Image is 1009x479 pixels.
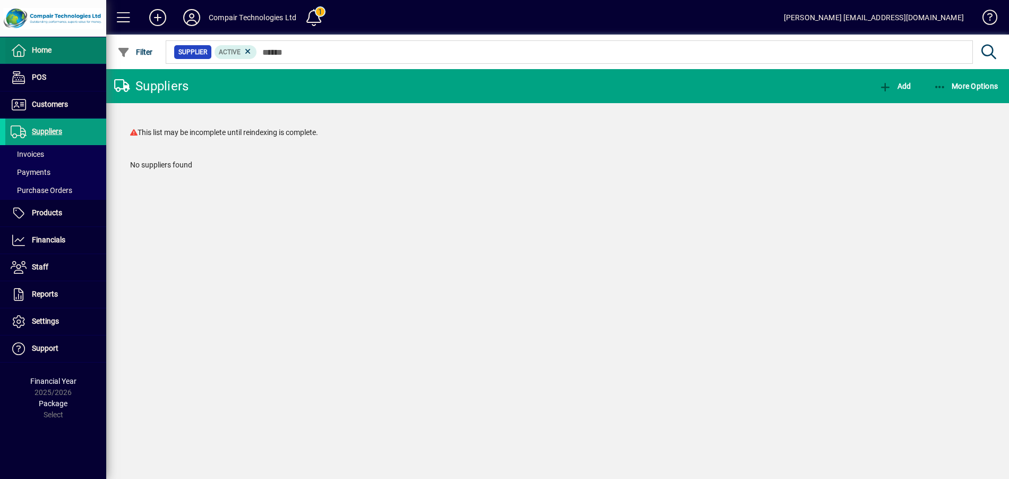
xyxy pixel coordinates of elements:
[5,37,106,64] a: Home
[30,377,76,385] span: Financial Year
[209,9,296,26] div: Compair Technologies Ltd
[5,227,106,254] a: Financials
[119,116,996,149] div: This list may be incomplete until reindexing is complete.
[32,100,68,108] span: Customers
[11,150,44,158] span: Invoices
[32,263,48,271] span: Staff
[5,200,106,226] a: Products
[11,186,72,195] span: Purchase Orders
[5,181,106,199] a: Purchase Orders
[879,82,911,90] span: Add
[5,281,106,308] a: Reports
[32,127,62,136] span: Suppliers
[5,91,106,118] a: Customers
[119,149,996,181] div: No suppliers found
[5,254,106,281] a: Staff
[215,45,257,59] mat-chip: Activation Status: Active
[5,335,106,362] a: Support
[175,8,209,27] button: Profile
[876,77,913,96] button: Add
[32,236,65,244] span: Financials
[5,145,106,163] a: Invoices
[5,64,106,91] a: POS
[141,8,175,27] button: Add
[5,163,106,181] a: Payments
[32,317,59,325] span: Settings
[784,9,964,26] div: [PERSON_NAME] [EMAIL_ADDRESS][DOMAIN_NAME]
[32,344,58,352] span: Support
[32,208,62,217] span: Products
[32,46,52,54] span: Home
[11,168,50,177] span: Payments
[931,77,1001,96] button: More Options
[934,82,998,90] span: More Options
[32,73,46,81] span: POS
[32,290,58,298] span: Reports
[5,308,106,335] a: Settings
[974,2,996,37] a: Knowledge Base
[178,47,207,57] span: Supplier
[219,48,241,56] span: Active
[117,48,153,56] span: Filter
[39,399,67,408] span: Package
[114,78,189,95] div: Suppliers
[115,43,156,62] button: Filter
